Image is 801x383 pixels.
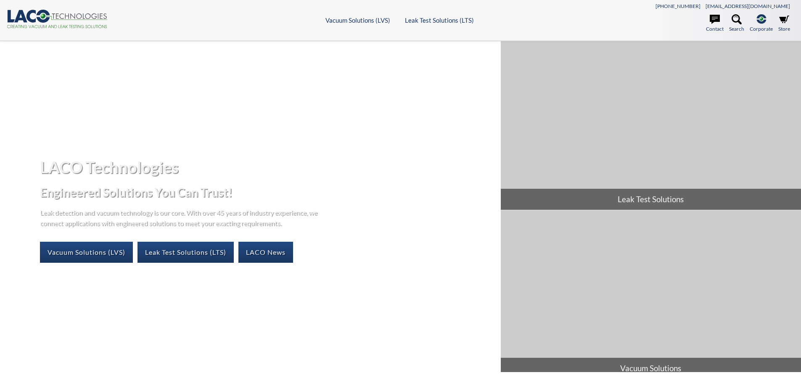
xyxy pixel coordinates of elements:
[137,242,234,263] a: Leak Test Solutions (LTS)
[238,242,293,263] a: LACO News
[325,16,390,24] a: Vacuum Solutions (LVS)
[706,3,790,9] a: [EMAIL_ADDRESS][DOMAIN_NAME]
[40,185,494,200] h2: Engineered Solutions You Can Trust!
[40,242,133,263] a: Vacuum Solutions (LVS)
[501,189,801,210] span: Leak Test Solutions
[501,358,801,379] span: Vacuum Solutions
[40,157,494,177] h1: LACO Technologies
[405,16,474,24] a: Leak Test Solutions (LTS)
[40,207,322,228] p: Leak detection and vacuum technology is our core. With over 45 years of industry experience, we c...
[778,14,790,33] a: Store
[750,25,773,33] span: Corporate
[501,210,801,379] a: Vacuum Solutions
[656,3,701,9] a: [PHONE_NUMBER]
[501,41,801,210] a: Leak Test Solutions
[729,14,744,33] a: Search
[706,14,724,33] a: Contact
